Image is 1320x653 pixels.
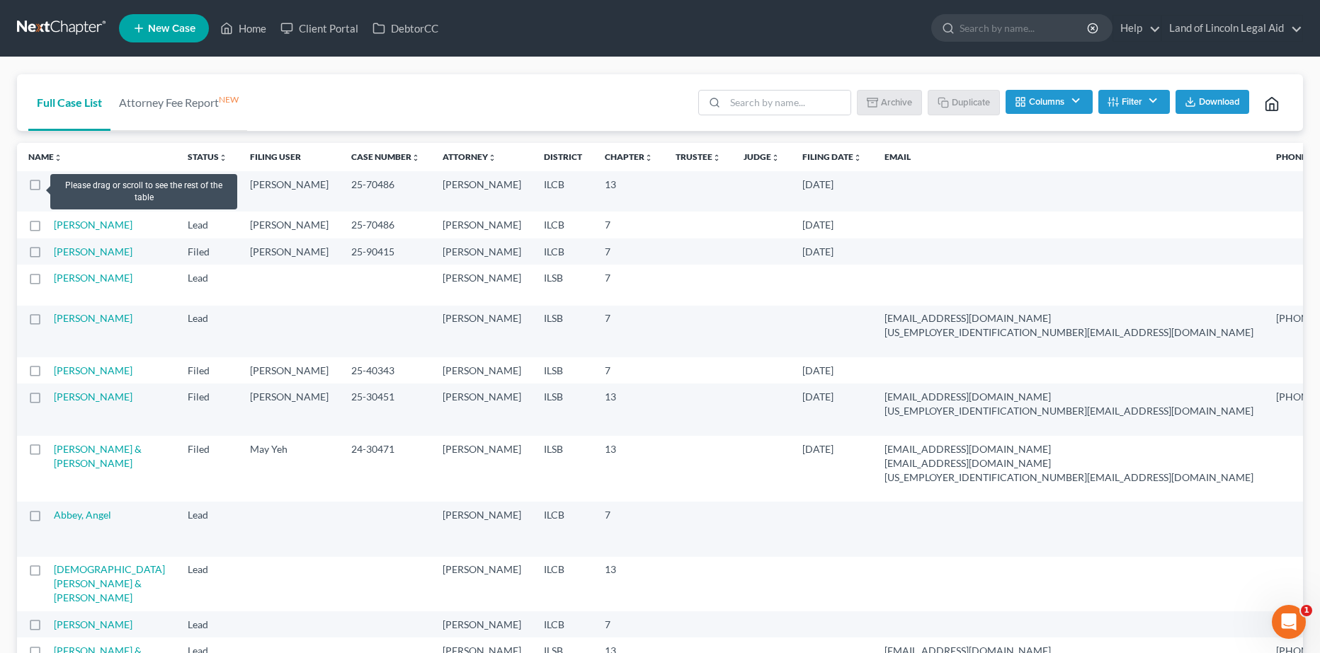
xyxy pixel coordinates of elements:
a: Case Numberunfold_more [351,151,420,162]
a: Abbey, Angel [54,509,111,521]
a: [PERSON_NAME] [54,618,132,630]
td: [PERSON_NAME] [239,212,340,238]
td: 25-40343 [340,357,431,383]
a: DebtorCC [365,16,445,41]
button: Filter [1098,90,1170,114]
i: unfold_more [712,154,721,162]
a: Filing Dateunfold_more [802,151,862,162]
i: unfold_more [54,154,62,162]
td: 25-70486 [340,212,431,238]
i: unfold_more [488,154,496,162]
i: unfold_more [219,154,227,162]
td: [PERSON_NAME] [431,502,533,556]
span: 1 [1301,605,1312,616]
td: 13 [593,557,664,611]
td: 13 [593,171,664,212]
td: ILCB [533,502,593,556]
th: District [533,143,593,171]
a: [PERSON_NAME] [54,391,132,403]
td: 25-90415 [340,238,431,265]
td: ILCB [533,238,593,265]
a: Full Case List [28,74,110,131]
td: [PERSON_NAME] [431,436,533,502]
td: [DATE] [791,238,873,265]
td: Lead [176,611,239,637]
pre: [EMAIL_ADDRESS][DOMAIN_NAME] [US_EMPLOYER_IDENTIFICATION_NUMBER][EMAIL_ADDRESS][DOMAIN_NAME] [884,390,1253,418]
td: 7 [593,502,664,556]
td: [PERSON_NAME] [239,171,340,212]
iframe: Intercom live chat [1272,605,1306,639]
td: [PERSON_NAME] [431,171,533,212]
td: [PERSON_NAME] [431,557,533,611]
td: [DATE] [791,436,873,502]
a: Statusunfold_more [188,151,227,162]
td: [DATE] [791,171,873,212]
td: [PERSON_NAME] [239,383,340,435]
td: [PERSON_NAME] [239,357,340,383]
td: Lead [176,306,239,357]
td: Filed [176,357,239,383]
input: Search by name... [725,91,850,115]
input: Search by name... [960,15,1089,41]
td: [PERSON_NAME] [431,212,533,238]
td: 25-30451 [340,383,431,435]
sup: NEW [219,94,239,105]
td: May Yeh [239,436,340,502]
a: Attorney Fee ReportNEW [110,74,247,131]
td: 7 [593,265,664,305]
td: 7 [593,212,664,238]
a: [DEMOGRAPHIC_DATA][PERSON_NAME] & [PERSON_NAME] [54,563,165,603]
td: Lead [176,502,239,556]
td: In Progress [176,171,239,212]
td: [PERSON_NAME] [431,306,533,357]
td: 7 [593,238,664,265]
td: 7 [593,357,664,383]
td: ILCB [533,611,593,637]
td: ILSB [533,265,593,305]
td: [PERSON_NAME] [431,357,533,383]
a: Land of Lincoln Legal Aid [1162,16,1302,41]
td: 7 [593,611,664,637]
a: Nameunfold_more [28,151,62,162]
pre: [EMAIL_ADDRESS][DOMAIN_NAME] [EMAIL_ADDRESS][DOMAIN_NAME] [US_EMPLOYER_IDENTIFICATION_NUMBER][EMA... [884,442,1253,485]
td: [PERSON_NAME] [431,265,533,305]
button: Download [1176,90,1249,114]
a: [PERSON_NAME] [54,364,132,376]
a: [PERSON_NAME] [54,219,132,231]
td: ILSB [533,357,593,383]
a: [PERSON_NAME] [54,312,132,324]
td: Filed [176,436,239,502]
i: unfold_more [644,154,653,162]
td: Lead [176,265,239,305]
th: Filing User [239,143,340,171]
pre: [EMAIL_ADDRESS][DOMAIN_NAME] [US_EMPLOYER_IDENTIFICATION_NUMBER][EMAIL_ADDRESS][DOMAIN_NAME] [884,311,1253,340]
td: Filed [176,238,239,265]
div: Please drag or scroll to see the rest of the table [50,174,237,209]
td: [DATE] [791,212,873,238]
td: [DATE] [791,357,873,383]
td: Lead [176,557,239,611]
i: unfold_more [771,154,780,162]
a: Attorneyunfold_more [443,151,496,162]
td: 13 [593,436,664,502]
span: New Case [148,23,195,34]
td: ILCB [533,557,593,611]
td: ILSB [533,383,593,435]
td: Lead [176,212,239,238]
i: unfold_more [853,154,862,162]
td: 7 [593,306,664,357]
th: Email [873,143,1265,171]
a: Judgeunfold_more [744,151,780,162]
td: ILCB [533,212,593,238]
i: unfold_more [411,154,420,162]
td: [PERSON_NAME] [431,611,533,637]
a: Chapterunfold_more [605,151,653,162]
td: [PERSON_NAME] [239,238,340,265]
td: 25-70486 [340,171,431,212]
a: [PERSON_NAME] & [PERSON_NAME] [54,443,142,469]
a: [PERSON_NAME] [54,272,132,284]
a: Trusteeunfold_more [676,151,721,162]
a: Home [213,16,273,41]
td: [PERSON_NAME] [431,383,533,435]
td: ILCB [533,171,593,212]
